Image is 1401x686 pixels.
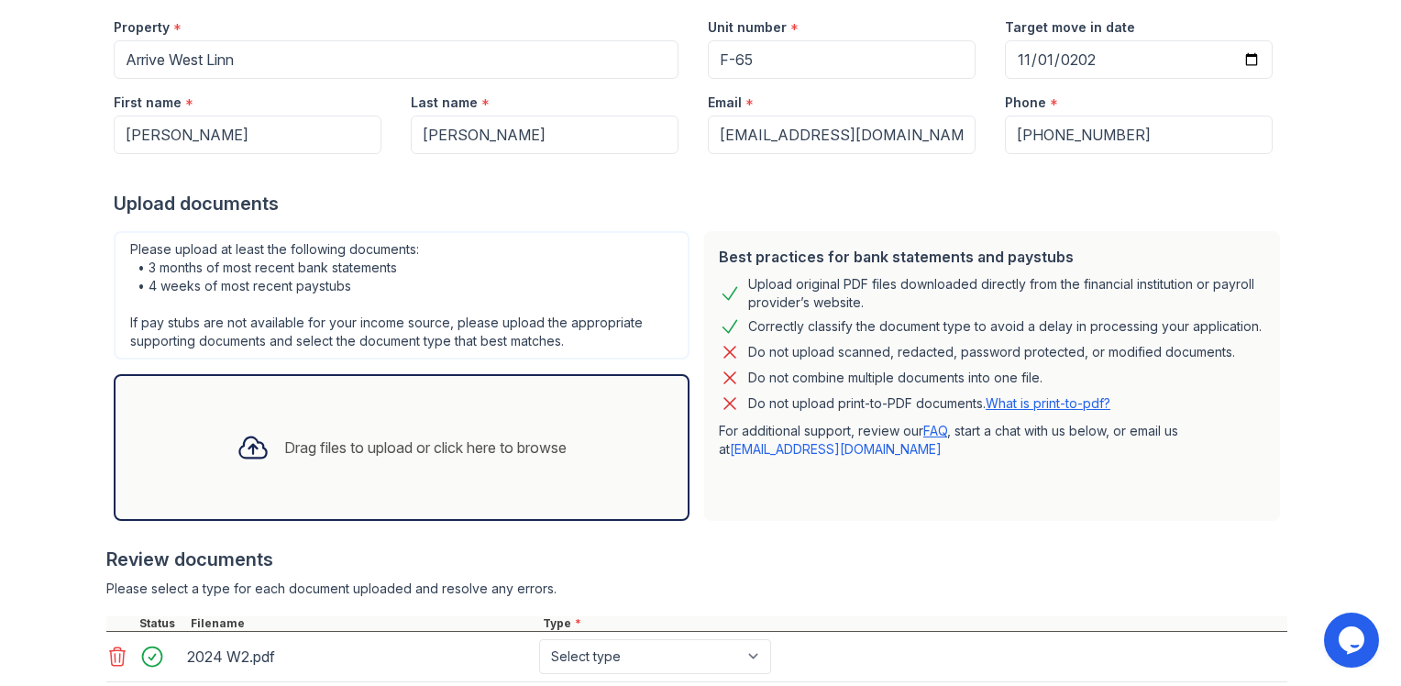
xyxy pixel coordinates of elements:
[748,341,1235,363] div: Do not upload scanned, redacted, password protected, or modified documents.
[106,580,1287,598] div: Please select a type for each document uploaded and resolve any errors.
[114,18,170,37] label: Property
[1005,94,1046,112] label: Phone
[106,547,1287,572] div: Review documents
[114,94,182,112] label: First name
[708,18,787,37] label: Unit number
[719,246,1265,268] div: Best practices for bank statements and paystubs
[284,437,567,459] div: Drag files to upload or click here to browse
[730,441,942,457] a: [EMAIL_ADDRESS][DOMAIN_NAME]
[136,616,187,631] div: Status
[187,642,532,671] div: 2024 W2.pdf
[411,94,478,112] label: Last name
[708,94,742,112] label: Email
[748,394,1110,413] p: Do not upload print-to-PDF documents.
[114,231,689,360] div: Please upload at least the following documents: • 3 months of most recent bank statements • 4 wee...
[986,395,1110,411] a: What is print-to-pdf?
[923,423,947,438] a: FAQ
[1005,18,1135,37] label: Target move in date
[719,422,1265,459] p: For additional support, review our , start a chat with us below, or email us at
[114,191,1287,216] div: Upload documents
[1324,613,1383,668] iframe: chat widget
[748,275,1265,312] div: Upload original PDF files downloaded directly from the financial institution or payroll provider’...
[748,315,1262,337] div: Correctly classify the document type to avoid a delay in processing your application.
[539,616,1287,631] div: Type
[187,616,539,631] div: Filename
[748,367,1042,389] div: Do not combine multiple documents into one file.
